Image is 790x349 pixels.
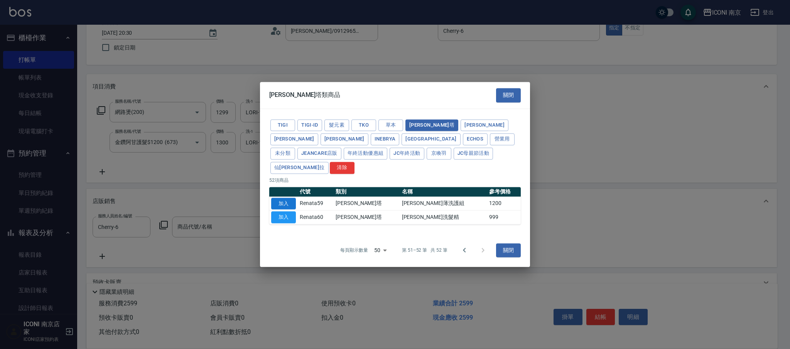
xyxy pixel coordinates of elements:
[427,147,451,159] button: 京喚羽
[270,119,295,131] button: TIGI
[371,134,400,146] button: Inebrya
[390,147,424,159] button: JC年終活動
[400,197,488,210] td: [PERSON_NAME]薄洗護組
[271,198,296,210] button: 加入
[321,134,368,146] button: [PERSON_NAME]
[496,243,521,258] button: 關閉
[371,240,390,261] div: 50
[340,247,368,254] p: 每頁顯示數量
[378,119,403,131] button: 草本
[334,197,400,210] td: [PERSON_NAME]塔
[402,247,447,254] p: 第 51–52 筆 共 52 筆
[270,147,295,159] button: 未分類
[463,134,488,146] button: Echos
[298,197,334,210] td: Renata59
[330,162,354,174] button: 清除
[334,210,400,224] td: [PERSON_NAME]塔
[269,177,521,184] p: 52 項商品
[487,197,521,210] td: 1200
[402,134,460,146] button: [GEOGRAPHIC_DATA]
[270,134,318,146] button: [PERSON_NAME]
[490,134,515,146] button: 營業用
[400,210,488,224] td: [PERSON_NAME]洗髮精
[298,210,334,224] td: Renata60
[324,119,349,131] button: 髮元素
[298,187,334,197] th: 代號
[334,187,400,197] th: 類別
[405,119,458,131] button: [PERSON_NAME]塔
[344,147,388,159] button: 年終活動優惠組
[487,187,521,197] th: 參考價格
[269,91,340,99] span: [PERSON_NAME]塔類商品
[461,119,508,131] button: [PERSON_NAME]
[496,88,521,102] button: 關閉
[487,210,521,224] td: 999
[351,119,376,131] button: TKO
[297,119,322,131] button: TIGI-ID
[270,162,329,174] button: 仙[PERSON_NAME]拉
[400,187,488,197] th: 名稱
[271,212,296,224] button: 加入
[297,147,341,159] button: JeanCare店販
[454,147,493,159] button: JC母親節活動
[455,241,474,260] button: Go to previous page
